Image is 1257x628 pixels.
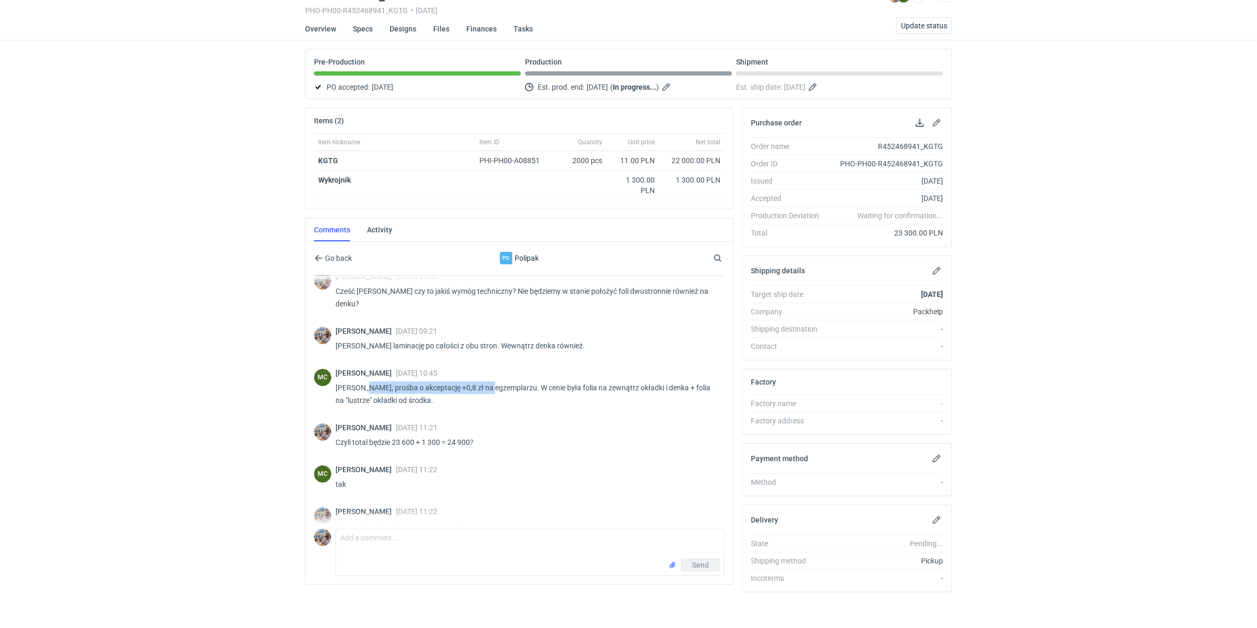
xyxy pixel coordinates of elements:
[314,369,331,386] div: Marcin Czarnecki
[336,507,396,516] span: [PERSON_NAME]
[751,306,827,317] div: Company
[318,156,338,165] strong: KGTG
[396,272,437,281] span: [DATE] 08:58
[318,176,351,184] strong: Wykrojnik
[914,116,926,129] button: Download PO
[336,327,396,335] span: [PERSON_NAME]
[930,452,943,465] button: Edit payment method
[784,81,805,93] span: [DATE]
[827,341,943,352] div: -
[372,81,393,93] span: [DATE]
[751,176,827,186] div: Issued
[751,516,778,524] h2: Delivery
[336,436,716,449] p: Czyli total będzie 23 600 + 1 300 = 24 900?
[827,324,943,334] div: -
[611,155,655,166] div: 11.00 PLN
[692,561,709,569] span: Send
[318,138,360,146] span: Item nickname
[751,556,827,566] div: Shipping method
[751,573,827,583] div: Incoterms
[857,210,943,221] em: Waiting for confirmation...
[479,155,550,166] div: PHI-PH00-A08851
[336,423,396,432] span: [PERSON_NAME]
[314,218,350,241] a: Comments
[367,218,392,241] a: Activity
[827,176,943,186] div: [DATE]
[751,398,827,409] div: Factory name
[433,252,605,264] div: Polipak
[514,17,533,40] a: Tasks
[336,381,716,407] p: [PERSON_NAME], prośba o akceptację +0,8 zł na egzemplarzu. W cenie była folia na zewnątrz okładki...
[396,507,437,516] span: [DATE] 11:22
[751,210,827,221] div: Production Deviation
[411,6,413,15] span: •
[525,58,562,66] p: Production
[554,151,606,171] div: 2000 pcs
[610,83,613,91] em: (
[396,423,437,432] span: [DATE] 11:21
[336,465,396,474] span: [PERSON_NAME]
[827,141,943,152] div: R452468941_KGTG
[396,465,437,474] span: [DATE] 11:22
[751,193,827,204] div: Accepted
[314,507,331,525] img: Michał Palasek
[314,529,331,546] img: Michał Palasek
[628,138,655,146] span: Unit price
[751,267,805,275] h2: Shipping details
[751,141,827,152] div: Order name
[336,369,396,377] span: [PERSON_NAME]
[827,306,943,317] div: Packhelp
[314,465,331,483] figcaption: MC
[433,17,449,40] a: Files
[314,81,521,93] div: PO accepted:
[586,81,608,93] span: [DATE]
[751,477,827,487] div: Method
[827,477,943,487] div: -
[500,252,512,264] div: Polipak
[314,116,344,125] h2: Items (2)
[663,175,720,185] div: 1 300.00 PLN
[390,17,416,40] a: Designs
[827,228,943,238] div: 23 300.00 PLN
[305,6,840,15] div: PHO-PH00-R452468941_KGTG [DATE]
[314,423,331,441] img: Michał Palasek
[736,81,943,93] div: Est. ship date:
[305,17,336,40] a: Overview
[921,290,943,299] strong: [DATE]
[525,81,732,93] div: Est. prod. end:
[336,520,716,533] p: Zaraz odbije z handlowcem i wrócę z informacją
[901,22,947,29] span: Update status
[314,327,331,344] img: Michał Palasek
[314,58,365,66] p: Pre-Production
[336,339,716,352] p: [PERSON_NAME] laminację po całości z obu stron. Wewnątrz denka również.
[314,465,331,483] div: Marcin Czarnecki
[711,252,745,264] input: Search
[323,254,352,262] span: Go back
[751,416,827,426] div: Factory address
[827,158,943,169] div: PHO-PH00-R452468941_KGTG
[751,228,827,238] div: Total
[396,369,437,377] span: [DATE] 10:45
[336,285,716,310] p: Cześć [PERSON_NAME] czy to jakiś wymóg techniczny? Nie będziemy w stanie położyć foli dwustronnie...
[896,17,952,34] button: Update status
[751,454,808,463] h2: Payment method
[336,272,396,281] span: [PERSON_NAME]
[479,138,499,146] span: Item ID
[736,58,768,66] p: Shipment
[396,327,437,335] span: [DATE] 09:21
[656,83,659,91] em: )
[466,17,497,40] a: Finances
[611,175,655,196] div: 1 300.00 PLN
[751,158,827,169] div: Order ID
[578,138,602,146] span: Quantity
[827,556,943,566] div: Pickup
[314,272,331,290] div: Michał Palasek
[500,252,512,264] figcaption: Po
[930,116,943,129] button: Edit purchase order
[827,398,943,409] div: -
[314,252,352,264] button: Go back
[751,324,827,334] div: Shipping destination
